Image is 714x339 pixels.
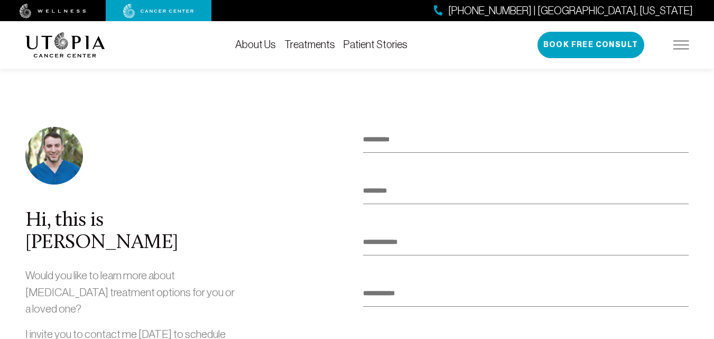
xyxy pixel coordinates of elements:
[123,4,194,19] img: cancer center
[20,4,86,19] img: wellness
[434,3,693,19] a: [PHONE_NUMBER] | [GEOGRAPHIC_DATA], [US_STATE]
[344,39,407,50] a: Patient Stories
[673,41,689,49] img: icon-hamburger
[25,267,238,317] p: Would you like to learn more about [MEDICAL_DATA] treatment options for you or a loved one?
[235,39,276,50] a: About Us
[537,32,644,58] button: Book Free Consult
[25,32,105,58] img: logo
[25,210,238,254] div: Hi, this is [PERSON_NAME]
[448,3,693,19] span: [PHONE_NUMBER] | [GEOGRAPHIC_DATA], [US_STATE]
[284,39,335,50] a: Treatments
[25,127,83,185] img: photo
